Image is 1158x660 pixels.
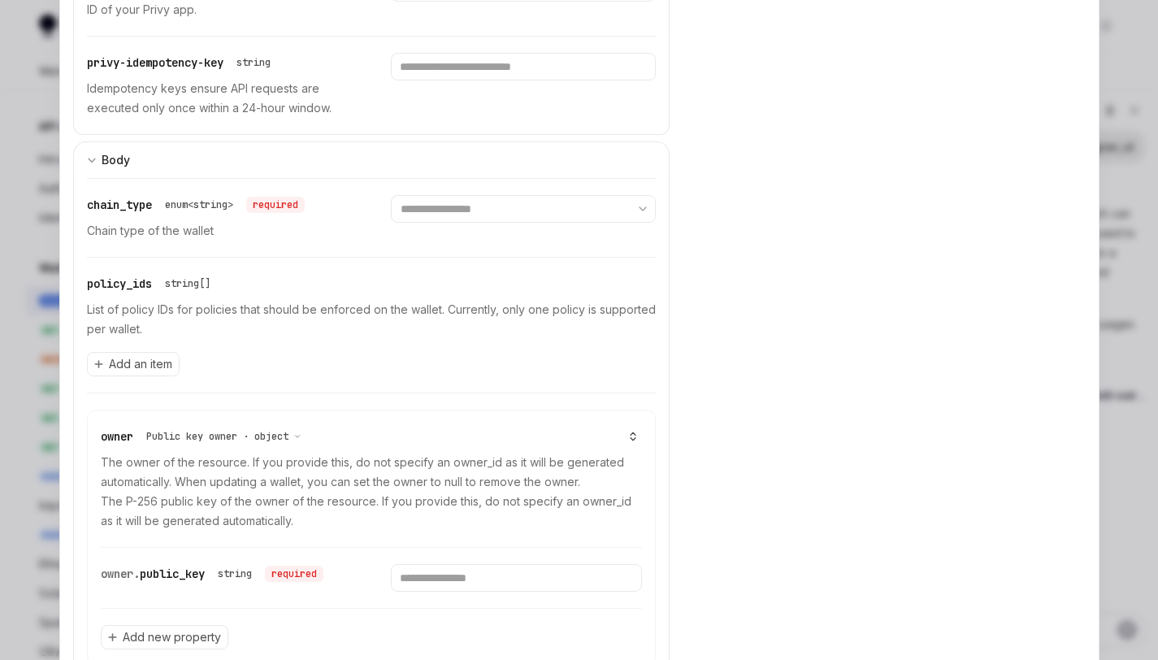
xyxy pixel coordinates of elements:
div: Body [102,150,130,170]
p: List of policy IDs for policies that should be enforced on the wallet. Currently, only one policy... [87,300,657,339]
span: chain_type [87,198,152,212]
p: The owner of the resource. If you provide this, do not specify an owner_id as it will be generate... [101,453,643,531]
span: owner [101,429,133,444]
div: owner.public_key [101,564,323,584]
button: Public key owner · object [146,428,301,445]
div: chain_type [87,195,305,215]
button: expand input section [73,141,670,178]
div: privy-idempotency-key [87,53,277,72]
p: Chain type of the wallet [87,221,352,241]
button: Add an item [87,352,180,376]
div: policy_ids [87,274,217,293]
div: owner [101,427,308,446]
span: Add new property [123,629,221,645]
div: required [246,197,305,213]
p: Idempotency keys ensure API requests are executed only once within a 24-hour window. [87,79,352,118]
span: Add an item [109,356,172,372]
button: Add new property [101,625,228,649]
span: public_key [140,567,205,581]
div: required [265,566,323,582]
span: Public key owner · object [146,430,288,443]
span: policy_ids [87,276,152,291]
span: privy-idempotency-key [87,55,223,70]
span: owner. [101,567,140,581]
